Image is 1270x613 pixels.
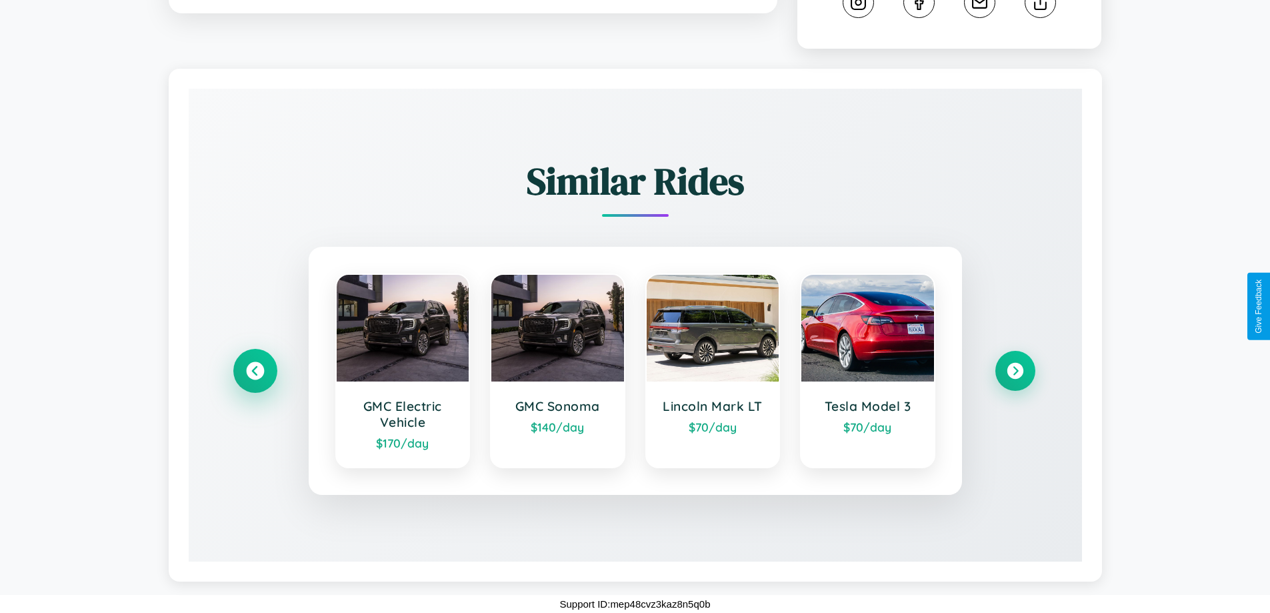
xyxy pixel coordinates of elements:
[660,420,766,434] div: $ 70 /day
[235,155,1035,207] h2: Similar Rides
[560,595,711,613] p: Support ID: mep48cvz3kaz8n5q0b
[335,273,471,468] a: GMC Electric Vehicle$170/day
[350,398,456,430] h3: GMC Electric Vehicle
[660,398,766,414] h3: Lincoln Mark LT
[505,420,611,434] div: $ 140 /day
[815,420,921,434] div: $ 70 /day
[800,273,935,468] a: Tesla Model 3$70/day
[350,436,456,450] div: $ 170 /day
[490,273,625,468] a: GMC Sonoma$140/day
[505,398,611,414] h3: GMC Sonoma
[645,273,781,468] a: Lincoln Mark LT$70/day
[1254,279,1263,334] div: Give Feedback
[815,398,921,414] h3: Tesla Model 3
